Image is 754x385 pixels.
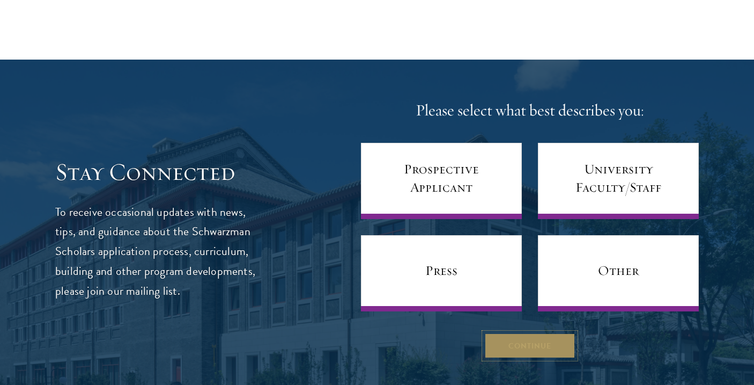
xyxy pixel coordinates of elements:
h4: Please select what best describes you: [361,100,699,121]
button: Continue [484,333,575,359]
a: Prospective Applicant [361,143,522,219]
p: To receive occasional updates with news, tips, and guidance about the Schwarzman Scholars applica... [55,202,256,302]
a: Press [361,235,522,311]
h3: Stay Connected [55,157,256,187]
a: University Faculty/Staff [538,143,699,219]
a: Other [538,235,699,311]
